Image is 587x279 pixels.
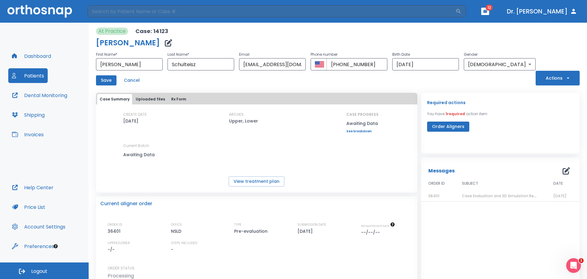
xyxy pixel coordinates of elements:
[297,228,315,235] p: [DATE]
[123,143,178,149] p: Current Batch
[566,258,581,273] iframe: Intercom live chat
[108,240,130,246] p: UPPER/LOWER
[361,229,382,236] p: --/--/--
[168,51,234,58] p: Last Name *
[445,111,465,116] span: 1 required
[427,99,466,106] p: Required actions
[8,200,49,214] button: Price List
[234,222,242,228] p: TYPE
[123,117,138,125] p: [DATE]
[361,224,395,228] span: The date will be available after approving treatment plan
[168,58,234,70] input: Last Name
[462,193,541,198] span: Case Evaluation and 3D Simulation Ready
[8,68,48,83] button: Patients
[108,222,122,228] p: ORDER ID
[171,228,183,235] p: NSLD
[96,51,163,58] p: First Name *
[427,122,469,132] button: Order Aligners
[229,176,284,187] button: View treatment plan
[7,5,72,17] img: Orthosnap
[234,228,270,235] p: Pre-evaluation
[229,117,258,125] p: Upper, Lower
[96,75,116,85] button: Save
[297,222,326,228] p: SUBMISSION DATE
[171,246,173,253] p: -
[123,151,178,158] p: Awaiting Data
[8,180,57,195] button: Help Center
[427,111,487,117] p: You have action item
[8,127,47,142] button: Invoices
[579,258,584,263] span: 1
[239,51,306,58] p: Email
[31,268,47,275] span: Logout
[346,130,378,133] a: See breakdown
[536,71,580,85] button: Actions
[96,39,160,47] h1: [PERSON_NAME]
[464,58,536,70] div: [DEMOGRAPHIC_DATA]
[100,200,152,207] p: Current aligner order
[428,181,445,186] span: ORDER ID
[486,5,493,11] span: 12
[98,28,126,35] p: At Practice
[392,58,459,70] input: Choose date, selected date is Oct 1, 1998
[327,58,387,70] input: Phone number
[108,266,413,271] p: ORDER STATUS
[311,51,387,58] p: Phone number
[123,112,147,117] p: CREATE DATE
[346,120,378,127] p: Awaiting Data
[229,112,244,117] p: ARCHES
[428,193,439,198] span: 36401
[8,219,69,234] button: Account Settings
[462,181,478,186] span: SUBJECT
[504,6,580,17] button: Dr. [PERSON_NAME]
[8,107,48,122] button: Shipping
[553,193,567,198] span: [DATE]
[135,28,168,35] p: Case: 14123
[96,58,163,70] input: First Name
[239,58,306,70] input: Email
[392,51,459,58] p: Birth Date
[8,49,55,63] button: Dashboard
[171,222,182,228] p: OFFICE
[8,88,71,103] button: Dental Monitoring
[171,240,197,246] p: STEPS INCLUDED
[121,75,142,85] button: Cancel
[346,112,378,117] p: CASE PROGRESS
[428,167,455,175] p: Messages
[8,239,58,254] button: Preferences
[553,181,563,186] span: DATE
[108,228,123,235] p: 36401
[87,5,456,17] input: Search by Patient Name or Case #
[97,94,416,104] div: tabs
[108,246,117,253] p: -/-
[53,243,58,249] div: Tooltip anchor
[464,51,536,58] p: Gender
[315,60,324,69] button: Select country
[133,94,168,104] button: Uploaded files
[169,94,189,104] button: Rx Form
[97,94,132,104] button: Case Summary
